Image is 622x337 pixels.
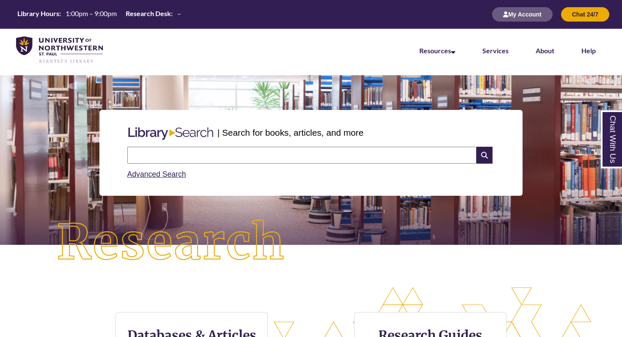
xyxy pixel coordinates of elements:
span: 1:00pm – 9:00pm [66,9,117,17]
i: Search [476,147,493,164]
img: Research [31,194,311,291]
span: – [177,9,181,17]
img: UNWSP Library Logo [16,36,103,64]
th: Research Desk: [122,9,174,18]
button: My Account [492,7,553,22]
th: Library Hours: [14,9,62,18]
img: Libary Search [124,124,217,143]
a: Advanced Search [127,170,186,178]
a: Hours Today [14,9,184,20]
a: Chat 24/7 [561,11,609,18]
a: Resources [419,47,455,55]
a: About [536,47,554,55]
button: Chat 24/7 [561,7,609,22]
a: My Account [492,11,553,18]
a: Help [581,47,596,55]
table: Hours Today [14,9,184,19]
p: | Search for books, articles, and more [217,126,363,139]
a: Services [482,47,509,55]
